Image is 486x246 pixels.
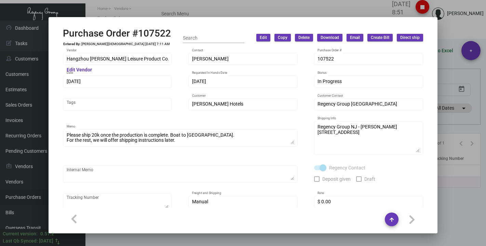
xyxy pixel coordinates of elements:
span: Create Bill [371,35,389,41]
span: Manual [192,199,208,204]
span: Edit [260,35,267,41]
div: 0.51.2 [40,230,54,237]
button: Direct ship [397,34,423,41]
div: Current version: [3,230,38,237]
span: Direct ship [400,35,420,41]
button: Edit [256,34,270,41]
button: Create Bill [367,34,393,41]
div: Last Qb Synced: [DATE] [3,237,53,245]
span: Copy [278,35,287,41]
span: Delete [298,35,310,41]
span: Regency Contact [329,164,365,172]
button: Download [317,34,342,41]
h2: Purchase Order #107522 [63,28,171,39]
span: Email [350,35,360,41]
button: Copy [274,34,291,41]
span: In Progress [318,79,342,84]
span: Deposit given [322,175,351,183]
span: Draft [364,175,375,183]
td: [PERSON_NAME][DEMOGRAPHIC_DATA] [DATE] 7:11 AM [81,42,170,46]
button: Delete [295,34,313,41]
mat-hint: Edit Vendor [67,67,92,73]
td: Entered By: [63,42,81,46]
span: Download [321,35,339,41]
button: Email [347,34,363,41]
